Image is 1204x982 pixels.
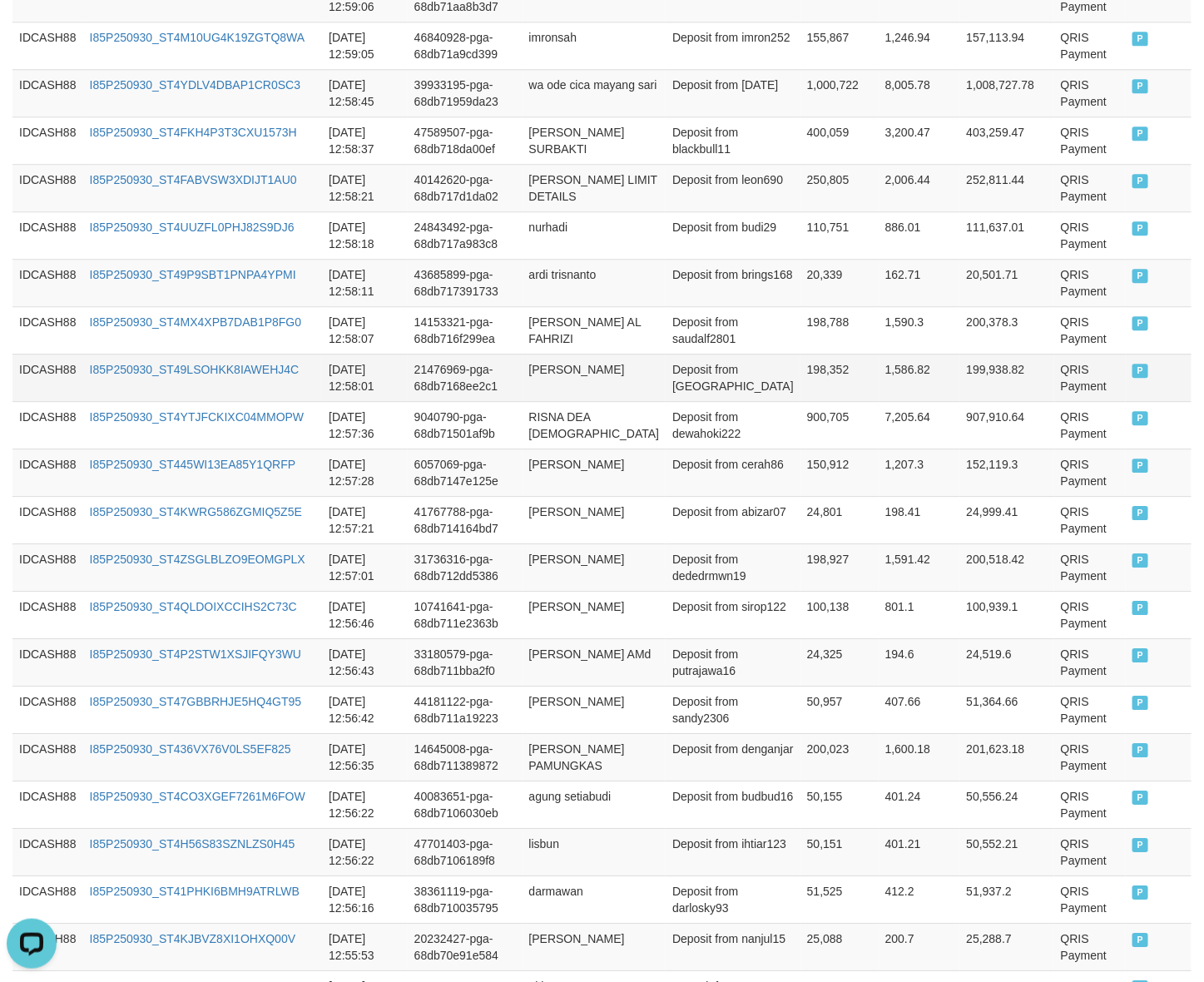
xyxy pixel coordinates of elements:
[1132,933,1149,947] span: PAID
[1132,316,1149,330] span: PAID
[523,733,666,781] td: [PERSON_NAME] PAMUNGKAS
[960,638,1054,686] td: 24,519.6
[523,354,666,401] td: [PERSON_NAME]
[800,117,879,164] td: 400,059
[408,401,523,449] td: 9040790-pga-68db71501af9b
[960,828,1054,875] td: 50,552.21
[666,211,800,259] td: Deposit from budi29
[1054,211,1126,259] td: QRIS Payment
[90,458,296,471] a: I85P250930_ST445WI13EA85Y1QRFP
[800,591,879,638] td: 100,138
[879,259,960,306] td: 162.71
[12,117,83,164] td: IDCASH88
[12,259,83,306] td: IDCASH88
[666,923,800,970] td: Deposit from nanjul15
[12,781,83,828] td: IDCASH88
[322,354,408,401] td: [DATE] 12:58:01
[408,733,523,781] td: 14645008-pga-68db711389872
[1132,791,1149,805] span: PAID
[408,638,523,686] td: 33180579-pga-68db711bba2f0
[1132,174,1149,188] span: PAID
[1132,269,1149,283] span: PAID
[1054,164,1126,211] td: QRIS Payment
[960,306,1054,354] td: 200,378.3
[800,828,879,875] td: 50,151
[322,117,408,164] td: [DATE] 12:58:37
[879,211,960,259] td: 886.01
[1054,117,1126,164] td: QRIS Payment
[666,591,800,638] td: Deposit from sirop122
[90,553,305,566] a: I85P250930_ST4ZSGLBLZO9EOMGPLX
[1132,79,1149,93] span: PAID
[1132,553,1149,568] span: PAID
[960,923,1054,970] td: 25,288.7
[666,354,800,401] td: Deposit from [GEOGRAPHIC_DATA]
[12,591,83,638] td: IDCASH88
[666,401,800,449] td: Deposit from dewahoki222
[1054,69,1126,117] td: QRIS Payment
[90,221,295,234] a: I85P250930_ST4UUZFL0PHJ82S9DJ6
[322,543,408,591] td: [DATE] 12:57:01
[960,211,1054,259] td: 111,637.01
[90,410,305,424] a: I85P250930_ST4YTJFCKIXC04MMOPW
[12,496,83,543] td: IDCASH88
[90,505,302,518] a: I85P250930_ST4KWRG586ZGMIQ5Z5E
[12,638,83,686] td: IDCASH88
[1132,411,1149,425] span: PAID
[800,354,879,401] td: 198,352
[523,164,666,211] td: [PERSON_NAME] LIMIT DETAILS
[879,591,960,638] td: 801.1
[7,7,57,57] button: Open LiveChat chat widget
[90,363,300,376] a: I85P250930_ST49LSOHKK8IAWEHJ4C
[666,22,800,69] td: Deposit from imron252
[800,69,879,117] td: 1,000,722
[90,126,297,139] a: I85P250930_ST4FKH4P3T3CXU1573H
[408,211,523,259] td: 24843492-pga-68db717a983c8
[523,22,666,69] td: imronsah
[523,117,666,164] td: [PERSON_NAME] SURBAKTI
[1054,875,1126,923] td: QRIS Payment
[800,496,879,543] td: 24,801
[960,686,1054,733] td: 51,364.66
[322,733,408,781] td: [DATE] 12:56:35
[960,543,1054,591] td: 200,518.42
[666,449,800,496] td: Deposit from cerah86
[879,923,960,970] td: 200.7
[1132,743,1149,757] span: PAID
[90,315,302,329] a: I85P250930_ST4MX4XPB7DAB1P8FG0
[1054,543,1126,591] td: QRIS Payment
[879,449,960,496] td: 1,207.3
[1132,221,1149,236] span: PAID
[408,306,523,354] td: 14153321-pga-68db716f299ea
[322,69,408,117] td: [DATE] 12:58:45
[12,164,83,211] td: IDCASH88
[90,78,300,92] a: I85P250930_ST4YDLV4DBAP1CR0SC3
[800,259,879,306] td: 20,339
[408,875,523,923] td: 38361119-pga-68db710035795
[800,211,879,259] td: 110,751
[879,117,960,164] td: 3,200.47
[523,686,666,733] td: [PERSON_NAME]
[1054,923,1126,970] td: QRIS Payment
[666,638,800,686] td: Deposit from putrajawa16
[12,733,83,781] td: IDCASH88
[408,449,523,496] td: 6057069-pga-68db7147e125e
[1132,506,1149,520] span: PAID
[12,449,83,496] td: IDCASH88
[322,449,408,496] td: [DATE] 12:57:28
[879,781,960,828] td: 401.24
[800,22,879,69] td: 155,867
[523,591,666,638] td: [PERSON_NAME]
[322,211,408,259] td: [DATE] 12:58:18
[12,401,83,449] td: IDCASH88
[800,449,879,496] td: 150,912
[322,401,408,449] td: [DATE] 12:57:36
[1132,696,1149,710] span: PAID
[960,401,1054,449] td: 907,910.64
[666,496,800,543] td: Deposit from abizar07
[90,932,295,945] a: I85P250930_ST4KJBVZ8XI1OHXQ00V
[1054,496,1126,543] td: QRIS Payment
[322,591,408,638] td: [DATE] 12:56:46
[1054,401,1126,449] td: QRIS Payment
[523,543,666,591] td: [PERSON_NAME]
